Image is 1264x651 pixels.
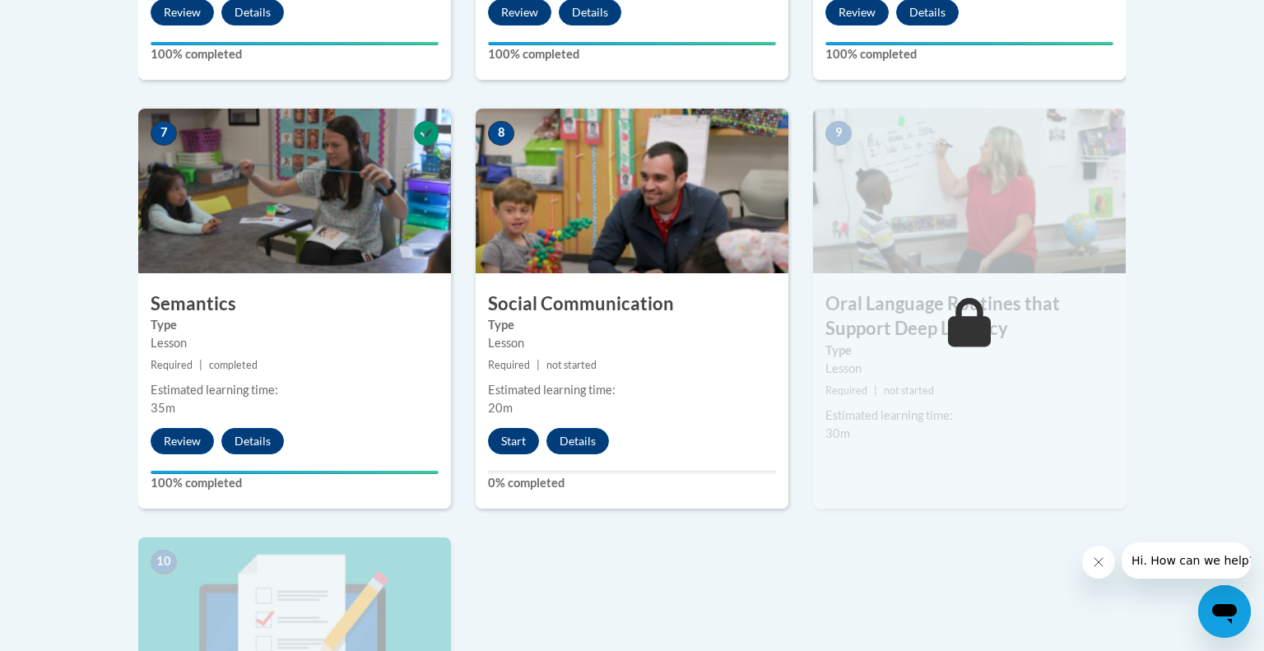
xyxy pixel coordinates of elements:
button: Details [546,428,609,454]
span: 35m [151,401,175,415]
div: Your progress [825,42,1113,45]
button: Details [221,428,284,454]
h3: Semantics [138,291,451,317]
img: Course Image [138,109,451,273]
span: Required [825,384,867,397]
h3: Social Communication [476,291,788,317]
label: 100% completed [488,45,776,63]
label: 100% completed [825,45,1113,63]
label: 0% completed [488,474,776,492]
img: Course Image [476,109,788,273]
img: Course Image [813,109,1126,273]
h3: Oral Language Routines that Support Deep Literacy [813,291,1126,342]
label: 100% completed [151,45,439,63]
span: Required [488,359,530,371]
div: Lesson [488,334,776,352]
div: Your progress [151,42,439,45]
span: Hi. How can we help? [10,12,133,25]
span: not started [884,384,934,397]
div: Estimated learning time: [151,381,439,399]
button: Review [151,428,214,454]
span: not started [546,359,597,371]
iframe: Message from company [1122,542,1251,579]
span: | [874,384,877,397]
label: Type [825,342,1113,360]
span: 30m [825,426,850,440]
span: 10 [151,550,177,574]
span: Required [151,359,193,371]
span: completed [209,359,258,371]
div: Estimated learning time: [825,407,1113,425]
span: 7 [151,121,177,146]
label: Type [151,316,439,334]
label: 100% completed [151,474,439,492]
iframe: Close message [1082,546,1115,579]
div: Lesson [151,334,439,352]
span: 20m [488,401,513,415]
button: Start [488,428,539,454]
span: | [199,359,202,371]
div: Estimated learning time: [488,381,776,399]
div: Your progress [488,42,776,45]
label: Type [488,316,776,334]
div: Your progress [151,471,439,474]
span: 9 [825,121,852,146]
div: Lesson [825,360,1113,378]
span: | [537,359,540,371]
span: 8 [488,121,514,146]
iframe: Button to launch messaging window [1198,585,1251,638]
